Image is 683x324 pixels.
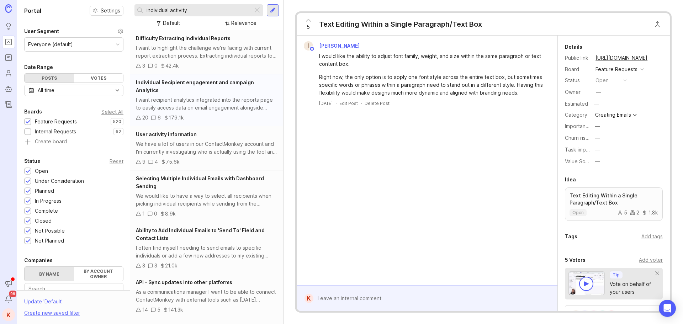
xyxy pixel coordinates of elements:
div: Complete [35,207,58,215]
div: — [595,134,600,142]
div: Feature Requests [35,118,77,126]
a: Autopilot [2,83,15,95]
a: API - Sync updates into other platformsAs a communications manager I want to be able to connect C... [130,274,283,318]
button: K [2,308,15,321]
p: open [572,210,584,216]
div: Under Consideration [35,177,84,185]
div: Default [163,19,180,27]
div: 42.4k [165,62,179,70]
div: We would like to have a way to select all recipients when picking individual recipients while sen... [136,192,277,208]
label: By name [25,267,74,281]
a: I[PERSON_NAME] [300,41,365,51]
img: Canny Home [5,4,12,12]
div: Text Editing Within a Single Paragraph/Text Box [319,19,482,29]
div: Board [565,65,590,73]
p: 62 [116,129,121,134]
a: Create board [24,139,123,145]
div: 8.9k [165,210,176,218]
div: — [596,88,601,96]
a: User activity informationWe have a lot of users in our ContactMonkey account and I'm currently in... [130,126,283,170]
div: Delete Post [365,100,390,106]
a: [URL][DOMAIN_NAME] [593,53,650,63]
div: Vote on behalf of your users [610,280,656,296]
div: · [335,100,337,106]
a: [DATE] [319,100,333,106]
div: 14 [142,306,148,314]
p: Text Editing Within a Single Paragraph/Text Box [570,192,658,206]
div: Companies [24,256,53,265]
div: We have a lot of users in our ContactMonkey account and I'm currently investigating who is actual... [136,140,277,156]
p: 520 [113,119,121,124]
a: Text Editing Within a Single Paragraph/Text Boxopen521.8k [565,187,663,221]
span: 5 [307,23,310,31]
div: Edit Post [339,100,358,106]
div: Open [35,167,48,175]
div: Not Planned [35,237,64,245]
div: 3 [142,62,145,70]
label: Churn risk? [565,135,591,141]
input: Search... [147,6,250,14]
div: — [595,158,600,165]
div: Everyone (default) [28,41,73,48]
p: Tip [613,272,620,278]
a: Selecting Multiple Individual Emails with Dashboard SendingWe would like to have a way to select ... [130,170,283,222]
div: Open Intercom Messenger [659,300,676,317]
div: Owner [565,88,590,96]
div: 5 [618,210,627,215]
div: I often find myself needing to send emails to specific individuals or add a few new addresses to ... [136,244,277,260]
input: Search... [28,285,119,293]
div: 6 [158,114,161,122]
div: 9 [142,158,145,166]
div: Internal Requests [35,128,76,136]
div: · [361,100,362,106]
div: open [595,76,609,84]
div: K [597,310,608,321]
div: Date Range [24,63,53,71]
div: Create new saved filter [24,309,80,317]
div: All time [38,86,54,94]
div: Closed [35,217,52,225]
a: Portal [2,36,15,48]
div: Relevance [231,19,256,27]
div: I want to highlight the challenge we're facing with current report extraction process. Extracting... [136,44,277,60]
span: Individual Recipient engagement and campaign Analytics [136,79,254,93]
label: Value Scale [565,158,592,164]
span: 99 [9,291,16,297]
a: Users [2,67,15,80]
div: 179.1k [169,114,184,122]
div: 2 [630,210,639,215]
div: H [606,310,617,321]
div: Estimated [565,101,588,106]
div: 21.0k [165,262,178,270]
button: Announcements [2,277,15,290]
div: I would like the ability to adjust font family, weight, and size within the same paragraph or tex... [319,52,543,68]
div: Posts [25,74,74,83]
div: — [595,146,600,154]
div: Creating Emails [595,112,631,117]
div: Votes [74,74,123,83]
button: Settings [90,6,123,16]
div: Feature Requests [595,65,637,73]
button: Close button [650,17,665,31]
div: — [592,99,601,108]
span: Difficulty Extracting Individual Reports [136,35,231,41]
div: Add voter [639,256,663,264]
div: In Progress [35,197,62,205]
div: As a communications manager I want to be able to connect ContactMonkey with external tools such a... [136,288,277,304]
img: member badge [309,46,314,52]
div: Public link [565,54,590,62]
label: Importance [565,123,592,129]
div: A [588,310,599,321]
div: Details [565,43,582,51]
div: Select All [101,110,123,114]
div: 5 [157,306,160,314]
div: 0 [154,210,157,218]
div: A [579,310,591,321]
span: [PERSON_NAME] [319,43,360,49]
div: 3 [154,262,157,270]
a: Ideas [2,20,15,33]
div: 0 [154,62,158,70]
div: Status [565,76,590,84]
